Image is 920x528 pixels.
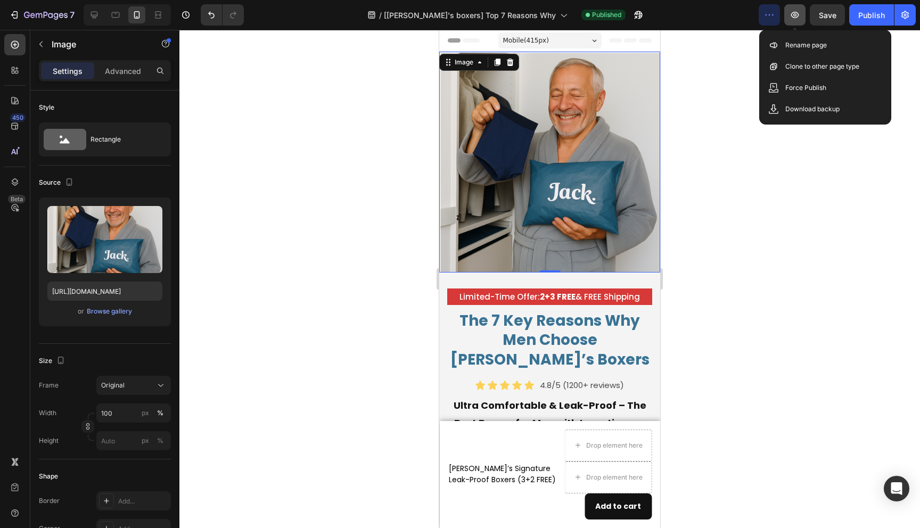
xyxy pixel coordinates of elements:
div: Rectangle [91,127,155,152]
button: Publish [849,4,894,26]
input: px% [96,431,171,450]
span: Save [819,11,836,20]
label: Height [39,436,59,445]
div: Style [39,103,54,112]
div: % [157,436,163,445]
span: Published [592,10,621,20]
div: Publish [858,10,885,21]
div: Undo/Redo [201,4,244,26]
p: Download backup [785,104,840,114]
div: Open Intercom Messenger [884,476,909,501]
button: 7 [4,4,79,26]
p: 7 [70,9,75,21]
div: Browse gallery [87,307,132,316]
button: % [139,434,152,447]
div: Source [39,176,76,190]
div: px [142,436,149,445]
div: Beta [8,195,26,203]
input: https://example.com/image.jpg [47,282,162,301]
input: px% [96,403,171,423]
div: px [142,408,149,418]
button: px [154,407,167,419]
button: px [154,434,167,447]
span: Original [101,381,125,390]
div: % [157,408,163,418]
div: Add... [118,497,168,506]
button: Browse gallery [86,306,133,317]
button: Original [96,376,171,395]
span: / [379,10,382,21]
p: Rename page [785,40,827,51]
div: Shape [39,472,58,481]
button: Save [810,4,845,26]
p: Advanced [105,65,141,77]
p: Clone to other page type [785,61,859,72]
p: Settings [53,65,83,77]
div: 450 [10,113,26,122]
button: % [139,407,152,419]
img: preview-image [47,206,162,273]
p: Force Publish [785,82,826,93]
span: [[PERSON_NAME]'s boxers] Top 7 Reasons Why [384,10,556,21]
div: Border [39,496,60,506]
div: Size [39,354,67,368]
span: or [78,305,84,318]
p: Image [52,38,142,51]
label: Width [39,408,56,418]
iframe: Design area [439,30,660,528]
label: Frame [39,381,59,390]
